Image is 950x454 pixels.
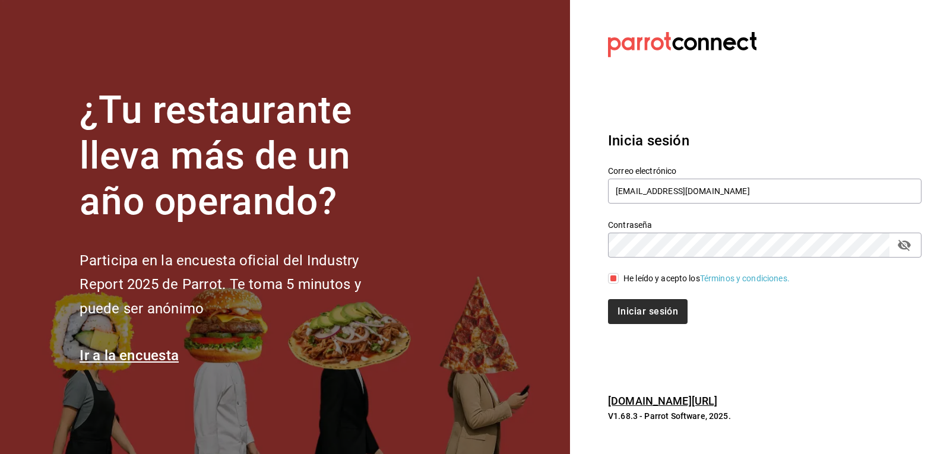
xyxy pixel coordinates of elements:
[608,410,921,422] p: V1.68.3 - Parrot Software, 2025.
[623,272,790,285] div: He leído y acepto los
[894,235,914,255] button: passwordField
[608,221,921,229] label: Contraseña
[608,130,921,151] h3: Inicia sesión
[80,347,179,364] a: Ir a la encuesta
[700,274,790,283] a: Términos y condiciones.
[608,395,717,407] a: [DOMAIN_NAME][URL]
[608,299,688,324] button: Iniciar sesión
[80,88,400,224] h1: ¿Tu restaurante lleva más de un año operando?
[80,249,400,321] h2: Participa en la encuesta oficial del Industry Report 2025 de Parrot. Te toma 5 minutos y puede se...
[608,167,921,175] label: Correo electrónico
[608,179,921,204] input: Ingresa tu correo electrónico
